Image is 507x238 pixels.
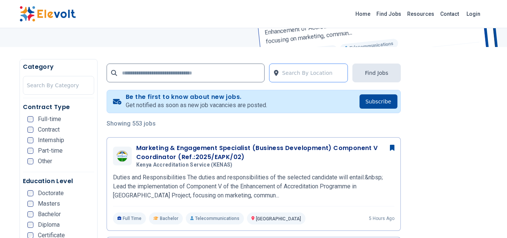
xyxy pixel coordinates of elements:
span: Bachelor [38,211,61,217]
span: Other [38,158,52,164]
input: Part-time [27,148,33,154]
span: [GEOGRAPHIC_DATA] [256,216,301,221]
button: Find Jobs [352,64,400,82]
img: Kenya Accreditation Service (KENAS) [115,150,130,162]
h5: Contract Type [23,103,94,112]
span: Internship [38,137,64,143]
p: Showing 553 jobs [107,119,401,128]
span: Bachelor [160,215,178,221]
button: Subscribe [360,94,397,109]
img: Elevolt [20,6,76,22]
input: Doctorate [27,190,33,196]
h5: Category [23,62,94,71]
input: Full-time [27,116,33,122]
a: Home [352,8,373,20]
span: Full-time [38,116,61,122]
span: Contract [38,127,60,133]
span: Kenya Accreditation Service (KENAS) [136,162,233,168]
input: Other [27,158,33,164]
input: Contract [27,127,33,133]
p: 5 hours ago [369,215,394,221]
h3: Marketing & Engagement Specialist (Business Development) Component V Coordinator (Ref.:2025/EAPK/02) [136,144,394,162]
a: Kenya Accreditation Service (KENAS)Marketing & Engagement Specialist (Business Development) Compo... [113,144,394,224]
a: Contact [437,8,462,20]
h4: Be the first to know about new jobs. [126,93,267,101]
iframe: Chat Widget [469,202,507,238]
input: Diploma [27,222,33,228]
p: Telecommunications [186,212,244,224]
h5: Education Level [23,177,94,186]
span: Doctorate [38,190,64,196]
input: Internship [27,137,33,143]
a: Find Jobs [373,8,404,20]
p: Duties and Responsibilities The duties and responsibilities of the selected candidate will entail... [113,173,394,200]
span: Masters [38,201,60,207]
input: Masters [27,201,33,207]
a: Resources [404,8,437,20]
p: Get notified as soon as new job vacancies are posted. [126,101,267,110]
input: Bachelor [27,211,33,217]
p: Full Time [113,212,146,224]
span: Diploma [38,222,60,228]
a: Login [462,6,485,21]
span: Part-time [38,148,63,154]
